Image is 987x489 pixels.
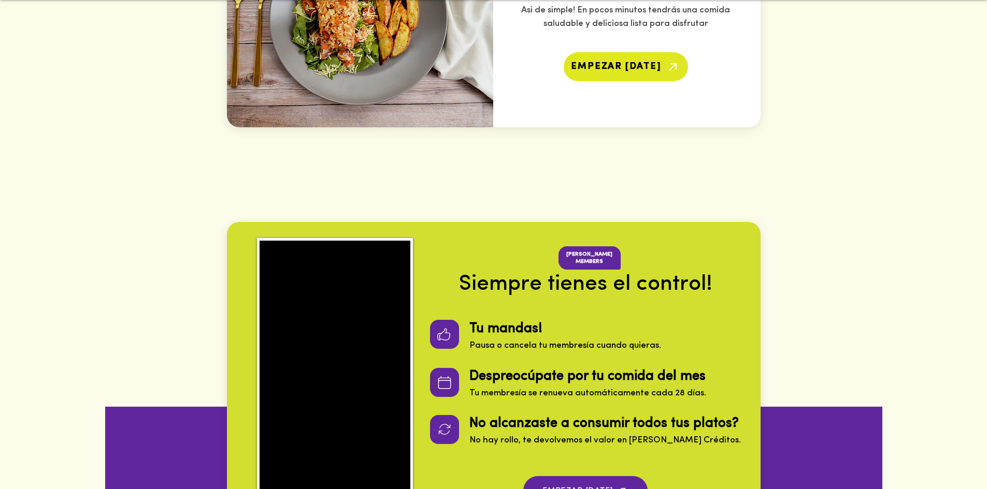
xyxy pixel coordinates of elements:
span: Despreocúpate por tu comida del mes [469,369,706,383]
iframe: Messagebird Livechat Widget [927,429,977,479]
span: Pausa o cancela tu membresía cuando quieras. [469,341,661,350]
span: EMPEZAR [DATE] [571,62,661,71]
a: EMPEZAR HOY [564,52,688,81]
span: [PERSON_NAME] MEMBERS [566,251,612,264]
span: No hay rollo, te devolvemos el valor en [PERSON_NAME] Créditos. [469,436,741,444]
span: No alcanzaste a consumir todos tus platos? [469,417,739,431]
span: Asi de simple! En pocos minutos tendrás una comida saludable y deliciosa lista para disfrutar [521,6,730,28]
span: Siempre tienes el control! [459,273,712,295]
span: Tu membresía se renueva automáticamente cada 28 días. [469,389,706,397]
span: Tu mandas! [469,322,542,336]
